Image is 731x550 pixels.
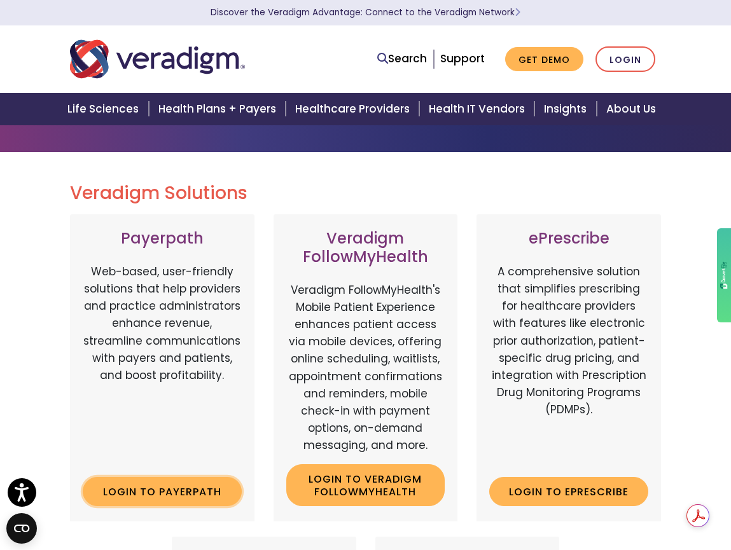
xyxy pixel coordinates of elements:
a: Discover the Veradigm Advantage: Connect to the Veradigm NetworkLearn More [211,6,520,18]
a: Search [377,50,427,67]
span: Learn More [515,6,520,18]
a: Health Plans + Payers [151,93,288,125]
a: Login [595,46,655,72]
p: Veradigm FollowMyHealth's Mobile Patient Experience enhances patient access via mobile devices, o... [286,282,445,455]
a: Login to Veradigm FollowMyHealth [286,464,445,505]
h3: Payerpath [83,230,242,248]
iframe: Drift Chat Widget [487,458,716,535]
h3: Veradigm FollowMyHealth [286,230,445,266]
a: Support [440,51,485,66]
a: Healthcare Providers [288,93,421,125]
a: About Us [599,93,671,125]
button: Open CMP widget [6,513,37,544]
p: A comprehensive solution that simplifies prescribing for healthcare providers with features like ... [489,263,648,467]
a: Health IT Vendors [421,93,536,125]
h3: ePrescribe [489,230,648,248]
h2: Veradigm Solutions [70,182,662,204]
img: gdzwAHDJa65OwAAAABJRU5ErkJggg== [720,261,728,289]
a: Login to Payerpath [83,477,242,506]
a: Get Demo [505,47,583,72]
a: Life Sciences [60,93,150,125]
p: Web-based, user-friendly solutions that help providers and practice administrators enhance revenu... [83,263,242,467]
a: Insights [536,93,598,125]
img: Veradigm logo [70,38,245,80]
